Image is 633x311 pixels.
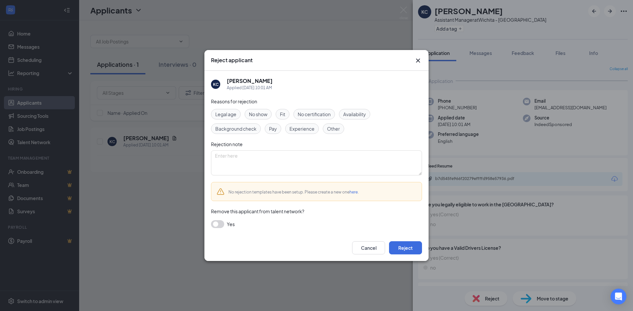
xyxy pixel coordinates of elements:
button: Reject [389,241,422,254]
span: Rejection note [211,141,243,147]
a: here [349,190,358,194]
button: Close [414,57,422,65]
div: Open Intercom Messenger [611,289,626,304]
span: Remove this applicant from talent network? [211,208,304,214]
span: Legal age [215,111,236,118]
span: Experience [289,125,315,132]
button: Cancel [352,241,385,254]
h5: [PERSON_NAME] [227,77,273,85]
span: Reasons for rejection [211,98,257,104]
h3: Reject applicant [211,57,253,64]
span: Pay [269,125,277,132]
span: Yes [227,220,235,228]
span: No rejection templates have been setup. Please create a new one . [228,190,359,194]
svg: Cross [414,57,422,65]
span: Availability [343,111,366,118]
span: Background check [215,125,256,132]
span: No show [249,111,267,118]
span: Fit [280,111,285,118]
div: KC [213,82,219,87]
div: Applied [DATE] 10:01 AM [227,85,273,91]
span: Other [327,125,340,132]
span: No certification [298,111,331,118]
svg: Warning [217,188,225,195]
